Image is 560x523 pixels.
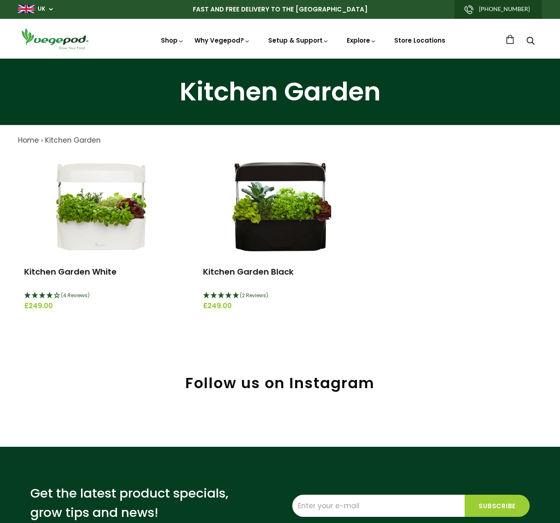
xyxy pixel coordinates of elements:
span: 4 Stars - 4 Reviews [61,292,90,299]
img: Kitchen Garden Black [229,154,331,257]
h2: Follow us on Instagram [18,374,542,392]
div: 4 Stars - 4 Reviews [24,291,178,301]
a: Kitchen Garden Black [203,266,294,277]
p: Get the latest product specials, grow tips and news! [30,484,235,522]
a: Store Locations [394,36,445,45]
span: › [41,135,43,145]
div: 5 Stars - 2 Reviews [203,291,357,301]
input: Subscribe [465,495,530,517]
a: Home [18,135,39,145]
a: Why Vegepod? [194,36,250,45]
input: Enter your e-mail [292,495,465,517]
a: Search [526,37,535,46]
a: Shop [161,36,184,45]
h1: Kitchen Garden [10,79,550,105]
a: Kitchen Garden [45,135,101,145]
a: Kitchen Garden White [24,266,117,277]
img: Vegepod [18,27,92,50]
nav: breadcrumbs [18,135,542,146]
img: Kitchen Garden White [50,154,152,257]
a: UK [38,5,45,13]
img: gb_large.png [18,5,34,13]
span: 5 Stars - 2 Reviews [240,292,268,299]
a: Setup & Support [268,36,329,45]
span: £249.00 [203,301,357,312]
span: £249.00 [24,301,178,312]
a: Explore [347,36,376,45]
